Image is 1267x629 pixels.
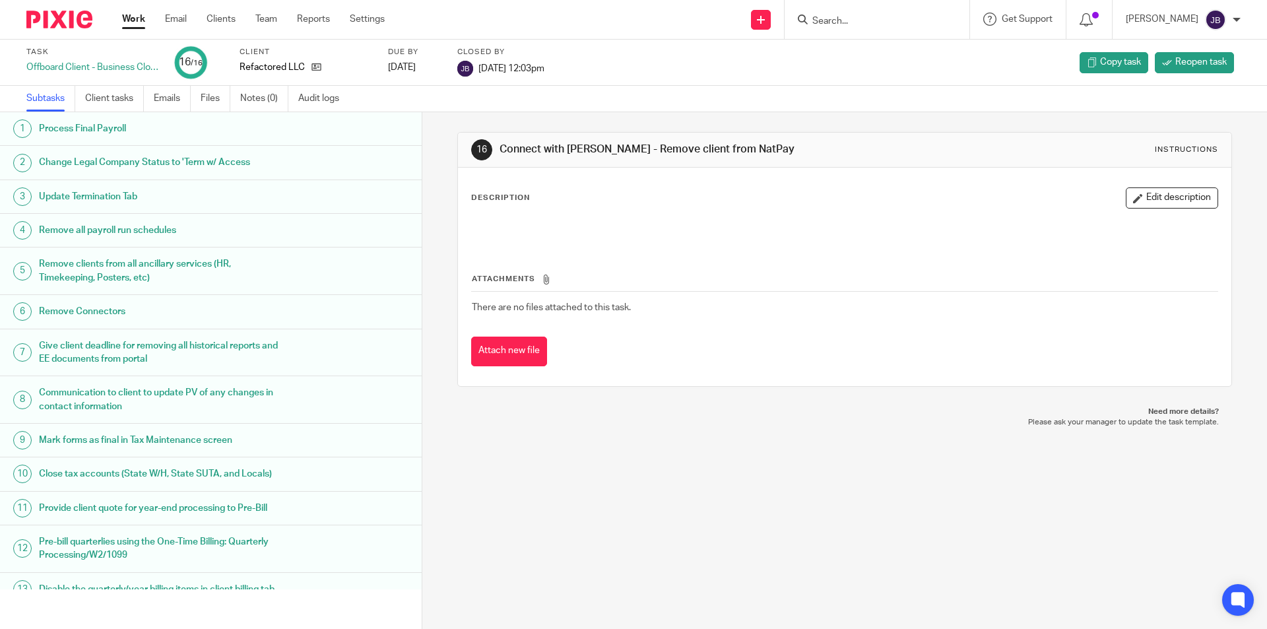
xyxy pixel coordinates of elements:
[240,61,305,74] p: Refactored LLC
[240,47,372,57] label: Client
[13,465,32,483] div: 10
[1155,145,1218,155] div: Instructions
[13,119,32,138] div: 1
[478,63,544,73] span: [DATE] 12:03pm
[1080,52,1148,73] a: Copy task
[13,539,32,558] div: 12
[39,498,286,518] h1: Provide client quote for year-end processing to Pre-Bill
[39,187,286,207] h1: Update Termination Tab
[13,499,32,517] div: 11
[13,343,32,362] div: 7
[298,86,349,112] a: Audit logs
[13,187,32,206] div: 3
[39,532,286,566] h1: Pre-bill quarterlies using the One-Time Billing: Quarterly Processing/W2/1099
[13,154,32,172] div: 2
[1155,52,1234,73] a: Reopen task
[154,86,191,112] a: Emails
[13,391,32,409] div: 8
[811,16,930,28] input: Search
[13,262,32,281] div: 5
[13,221,32,240] div: 4
[388,61,441,74] div: [DATE]
[1126,187,1218,209] button: Edit description
[1126,13,1198,26] p: [PERSON_NAME]
[13,580,32,599] div: 13
[39,430,286,450] h1: Mark forms as final in Tax Maintenance screen
[471,407,1218,417] p: Need more details?
[297,13,330,26] a: Reports
[388,47,441,57] label: Due by
[471,337,547,366] button: Attach new file
[457,61,473,77] img: svg%3E
[39,220,286,240] h1: Remove all payroll run schedules
[26,61,158,74] div: Offboard Client - Business Closing
[85,86,144,112] a: Client tasks
[39,336,286,370] h1: Give client deadline for removing all historical reports and EE documents from portal
[1205,9,1226,30] img: svg%3E
[1100,55,1141,69] span: Copy task
[255,13,277,26] a: Team
[26,47,158,57] label: Task
[179,55,203,70] div: 16
[1175,55,1227,69] span: Reopen task
[191,59,203,67] small: /16
[39,579,286,599] h1: Disable the quarterly/year billing items in client billing tab
[500,143,873,156] h1: Connect with [PERSON_NAME] - Remove client from NatPay
[350,13,385,26] a: Settings
[39,464,286,484] h1: Close tax accounts (State W/H, State SUTA, and Locals)
[13,431,32,449] div: 9
[122,13,145,26] a: Work
[165,13,187,26] a: Email
[472,303,631,312] span: There are no files attached to this task.
[26,11,92,28] img: Pixie
[39,152,286,172] h1: Change Legal Company Status to 'Term w/ Access
[457,47,544,57] label: Closed by
[13,302,32,321] div: 6
[472,275,535,282] span: Attachments
[201,86,230,112] a: Files
[26,86,75,112] a: Subtasks
[471,417,1218,428] p: Please ask your manager to update the task template.
[39,254,286,288] h1: Remove clients from all ancillary services (HR, Timekeeping, Posters, etc)
[471,193,530,203] p: Description
[1002,15,1053,24] span: Get Support
[240,86,288,112] a: Notes (0)
[39,119,286,139] h1: Process Final Payroll
[39,302,286,321] h1: Remove Connectors
[39,383,286,416] h1: Communication to client to update PV of any changes in contact information
[207,13,236,26] a: Clients
[471,139,492,160] div: 16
